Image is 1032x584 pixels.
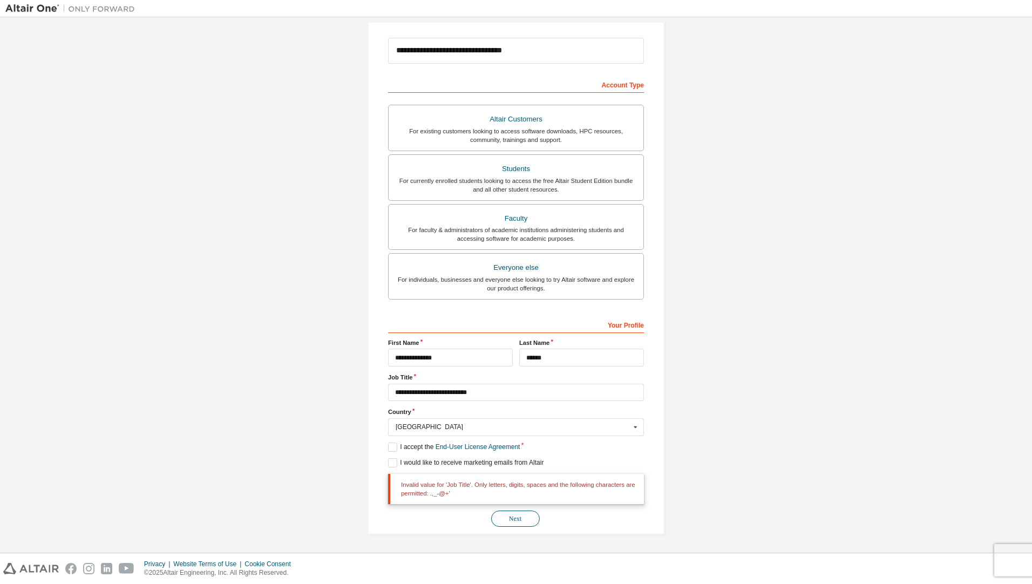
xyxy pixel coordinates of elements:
div: For existing customers looking to access software downloads, HPC resources, community, trainings ... [395,127,637,144]
div: [GEOGRAPHIC_DATA] [396,424,630,430]
div: Everyone else [395,260,637,275]
div: Students [395,161,637,176]
div: Invalid value for 'Job Title'. Only letters, digits, spaces and the following characters are perm... [388,474,644,505]
label: Last Name [519,338,644,347]
label: I would like to receive marketing emails from Altair [388,458,544,467]
img: youtube.svg [119,563,134,574]
div: Website Terms of Use [173,560,245,568]
label: Job Title [388,373,644,382]
div: For faculty & administrators of academic institutions administering students and accessing softwa... [395,226,637,243]
label: Country [388,408,644,416]
button: Next [491,511,540,527]
label: I accept the [388,443,520,452]
label: First Name [388,338,513,347]
img: Altair One [5,3,140,14]
img: facebook.svg [65,563,77,574]
div: For currently enrolled students looking to access the free Altair Student Edition bundle and all ... [395,176,637,194]
div: For individuals, businesses and everyone else looking to try Altair software and explore our prod... [395,275,637,293]
img: linkedin.svg [101,563,112,574]
div: Account Type [388,76,644,93]
p: © 2025 Altair Engineering, Inc. All Rights Reserved. [144,568,297,578]
div: Faculty [395,211,637,226]
div: Your Profile [388,316,644,333]
a: End-User License Agreement [436,443,520,451]
img: altair_logo.svg [3,563,59,574]
div: Privacy [144,560,173,568]
div: Altair Customers [395,112,637,127]
img: instagram.svg [83,563,94,574]
div: Cookie Consent [245,560,297,568]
